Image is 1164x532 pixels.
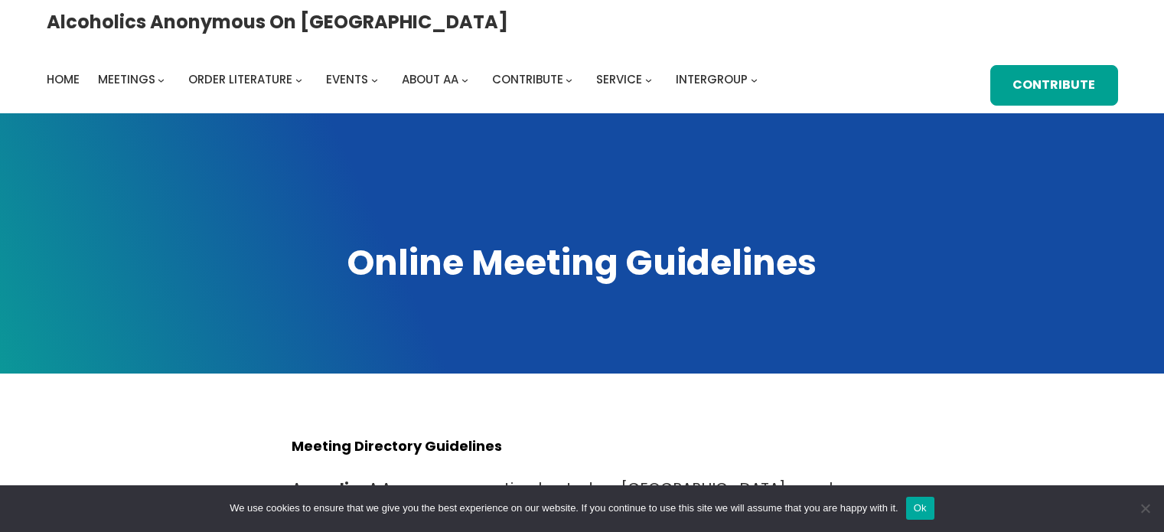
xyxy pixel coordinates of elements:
[645,77,652,83] button: Service submenu
[596,71,642,87] span: Service
[1137,501,1153,516] span: No
[461,77,468,83] button: About AA submenu
[326,69,368,90] a: Events
[676,69,748,90] a: Intergroup
[98,71,155,87] span: Meetings
[492,69,563,90] a: Contribute
[492,71,563,87] span: Contribute
[320,478,368,499] strong: online
[47,239,1118,286] h1: Online Meeting Guidelines
[596,69,642,90] a: Service
[158,77,165,83] button: Meetings submenu
[47,5,508,38] a: Alcoholics Anonymous on [GEOGRAPHIC_DATA]
[566,77,572,83] button: Contribute submenu
[47,69,763,90] nav: Intergroup
[292,436,873,457] h6: Meeting Directory Guidelines
[906,497,934,520] button: Ok
[295,77,302,83] button: Order Literature submenu
[676,71,748,87] span: Intergroup
[751,77,758,83] button: Intergroup submenu
[402,69,458,90] a: About AA
[98,69,155,90] a: Meetings
[47,69,80,90] a: Home
[990,65,1117,106] a: Contribute
[371,77,378,83] button: Events submenu
[230,501,898,516] span: We use cookies to ensure that we give you the best experience on our website. If you continue to ...
[402,71,458,87] span: About AA
[47,71,80,87] span: Home
[188,71,292,87] span: Order Literature
[326,71,368,87] span: Events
